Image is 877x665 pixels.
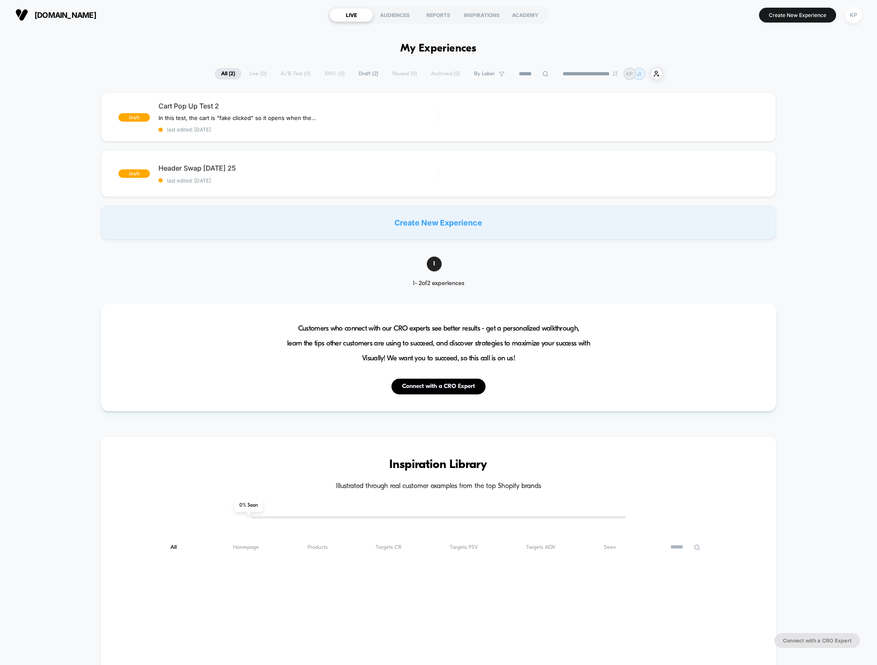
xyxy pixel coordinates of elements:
[234,499,263,512] span: 0 % Seen
[308,544,328,551] span: Products
[35,11,96,20] span: [DOMAIN_NAME]
[127,458,750,472] h3: Inspiration Library
[637,71,641,77] p: JI
[400,43,477,55] h1: My Experiences
[233,544,259,551] span: Homepage
[118,169,150,178] span: draft
[158,102,438,110] span: Cart Pop Up Test 2
[604,544,616,551] span: Seen
[626,71,633,77] p: KP
[170,544,185,551] span: All
[474,71,495,77] span: By Label
[330,8,373,22] div: LIVE
[287,321,590,366] span: Customers who connect with our CRO experts see better results - get a personalized walkthrough, l...
[391,379,486,394] button: Connect with a CRO Expert
[127,482,750,491] h4: Illustrated through real customer examples from the top Shopify brands
[397,280,480,287] div: 1 - 2 of 2 experiences
[612,71,618,76] img: end
[774,633,860,648] button: Connect with a CRO Expert
[215,68,242,80] span: All ( 2 )
[13,8,99,22] button: [DOMAIN_NAME]
[450,544,478,551] span: Targets PSV
[427,257,442,271] span: 1
[376,544,402,551] span: Targets CR
[158,126,438,133] span: last edited: [DATE]
[101,205,776,240] div: Create New Experience
[158,114,316,121] span: In this test, the cart is "fake clicked" so it opens when the page is loaded and customer has ite...
[460,8,503,22] div: INSPIRATIONS
[845,7,862,23] div: KP
[373,8,417,22] div: AUDIENCES
[158,177,438,184] span: last edited: [DATE]
[118,113,150,122] span: draft
[15,9,28,21] img: Visually logo
[759,8,836,23] button: Create New Experience
[352,68,385,80] span: Draft ( 2 )
[503,8,547,22] div: ACADEMY
[842,6,864,24] button: KP
[526,544,555,551] span: Targets AOV
[158,164,438,172] span: Header Swap [DATE] 25
[417,8,460,22] div: REPORTS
